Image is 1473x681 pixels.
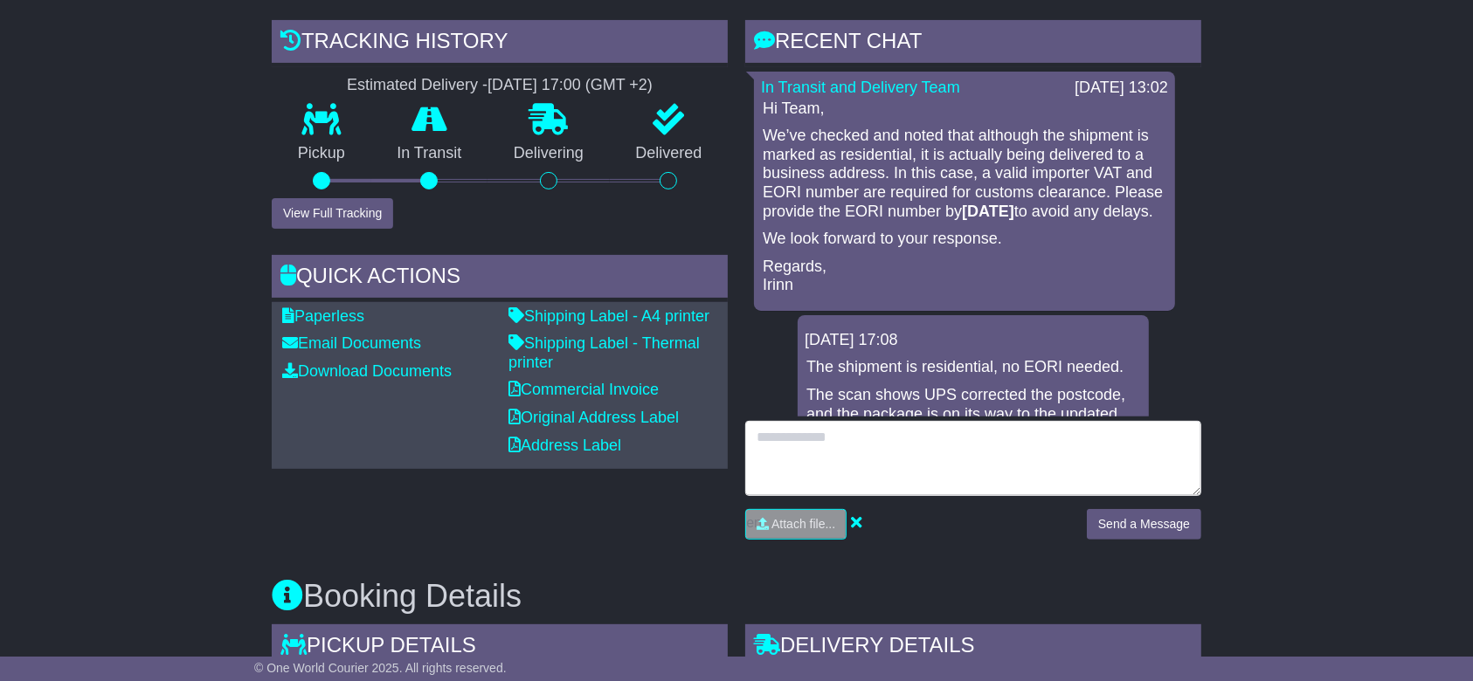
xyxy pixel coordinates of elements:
p: The scan shows UPS corrected the postcode, and the package is on its way to the updated address. [806,386,1140,443]
div: Estimated Delivery - [272,76,728,95]
div: [DATE] 17:08 [805,331,1142,350]
div: Tracking history [272,20,728,67]
a: In Transit and Delivery Team [761,79,960,96]
button: View Full Tracking [272,198,393,229]
h3: Booking Details [272,579,1201,614]
p: The shipment is residential, no EORI needed. [806,358,1140,377]
div: [DATE] 17:00 (GMT +2) [488,76,653,95]
p: We look forward to your response. [763,230,1166,249]
p: Hi Team, [763,100,1166,119]
span: © One World Courier 2025. All rights reserved. [254,661,507,675]
div: Delivery Details [745,624,1201,671]
p: Delivered [610,144,729,163]
div: Pickup Details [272,624,728,671]
p: Regards, Irinn [763,258,1166,295]
a: Shipping Label - Thermal printer [508,334,700,371]
div: RECENT CHAT [745,20,1201,67]
a: Email Documents [282,334,421,352]
strong: [DATE] [962,203,1014,220]
a: Paperless [282,307,364,325]
button: Send a Message [1087,509,1201,540]
p: Pickup [272,144,371,163]
a: Commercial Invoice [508,381,659,398]
a: Shipping Label - A4 printer [508,307,709,325]
p: We’ve checked and noted that although the shipment is marked as residential, it is actually being... [763,127,1166,221]
div: Quick Actions [272,255,728,302]
a: Download Documents [282,362,452,380]
a: Original Address Label [508,409,679,426]
div: [DATE] 13:02 [1075,79,1168,98]
p: In Transit [371,144,488,163]
a: Address Label [508,437,621,454]
p: Delivering [488,144,610,163]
